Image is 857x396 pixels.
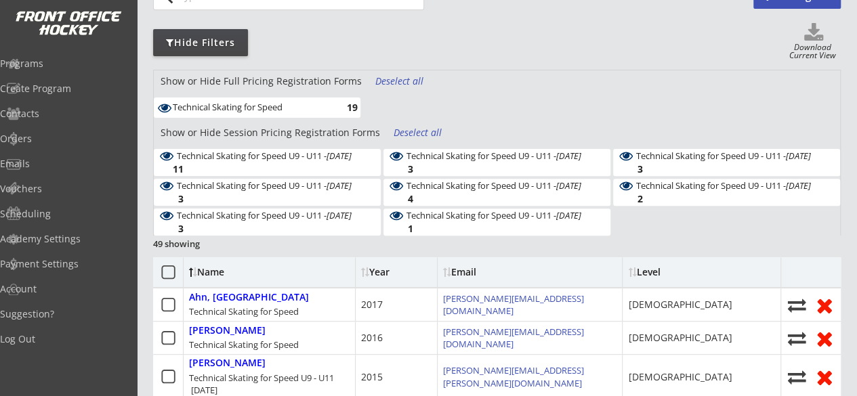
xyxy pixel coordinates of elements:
[556,150,581,162] em: [DATE]
[814,328,835,349] button: Remove from roster (no refund)
[331,102,358,112] div: 19
[786,179,811,192] em: [DATE]
[361,267,432,277] div: Year
[153,238,251,250] div: 49 showing
[636,181,811,190] div: Technical Skating for Speed U9 - U11 -
[177,181,352,190] div: Technical Skating for Speed U9 - U11 -
[814,294,835,315] button: Remove from roster (no refund)
[636,151,811,160] div: Technical Skating for Speed U9 - U11 -
[628,267,750,277] div: Level
[443,326,584,350] a: [PERSON_NAME][EMAIL_ADDRESS][DOMAIN_NAME]
[154,126,387,139] div: Show or Hide Session Pricing Registration Forms
[375,74,425,88] div: Deselect all
[177,209,352,222] div: Technical Skating for Speed U9 - U11
[787,296,807,314] button: Move player
[628,370,732,384] div: [DEMOGRAPHIC_DATA]
[406,181,581,190] div: Technical Skating for Speed U9 - U11 -
[628,298,732,311] div: [DEMOGRAPHIC_DATA]
[189,357,266,369] div: [PERSON_NAME]
[189,267,299,277] div: Name
[156,194,184,204] div: 3
[173,102,331,114] div: Technical Skating for Speed
[386,194,413,204] div: 4
[406,150,581,162] div: Technical Skating for Speed U9 - U11
[189,325,266,336] div: [PERSON_NAME]
[556,209,581,221] em: [DATE]
[154,74,369,88] div: Show or Hide Full Pricing Registration Forms
[443,364,584,389] a: [PERSON_NAME][EMAIL_ADDRESS][PERSON_NAME][DOMAIN_NAME]
[406,151,581,160] div: Technical Skating for Speed U9 - U11 -
[394,126,444,139] div: Deselect all
[153,36,248,49] div: Hide Filters
[386,164,413,174] div: 3
[406,211,581,220] div: Technical Skating for Speed U9 - U11 -
[406,209,581,222] div: Technical Skating for Speed U9 - U11
[189,305,299,317] div: Technical Skating for Speed
[787,329,807,347] button: Move player
[156,164,184,174] div: 11
[443,292,584,317] a: [PERSON_NAME][EMAIL_ADDRESS][DOMAIN_NAME]
[361,298,383,311] div: 2017
[361,370,383,384] div: 2015
[361,331,383,345] div: 2016
[556,179,581,192] em: [DATE]
[15,11,122,36] img: FOH%20White%20Logo%20Transparent.png
[327,209,352,221] em: [DATE]
[327,179,352,192] em: [DATE]
[628,331,732,345] div: [DEMOGRAPHIC_DATA]
[177,211,352,220] div: Technical Skating for Speed U9 - U11 -
[156,223,184,234] div: 3
[406,179,581,192] div: Technical Skating for Speed U9 - U11
[177,179,352,192] div: Technical Skating for Speed U9 - U11
[636,150,811,162] div: Technical Skating for Speed U9 - U11
[616,194,643,204] div: 2
[787,23,841,43] button: Click to download full roster. Your browser settings may try to block it, check your security set...
[785,43,841,62] div: Download Current View
[814,366,835,387] button: Remove from roster (no refund)
[386,223,413,234] div: 1
[189,338,299,351] div: Technical Skating for Speed
[173,102,331,113] div: Technical Skating for Speed
[616,164,643,174] div: 3
[327,150,352,162] em: [DATE]
[189,292,309,303] div: Ahn, [GEOGRAPHIC_DATA]
[177,150,352,162] div: Technical Skating for Speed U9 - U11
[177,151,352,160] div: Technical Skating for Speed U9 - U11 -
[443,267,565,277] div: Email
[787,368,807,386] button: Move player
[189,372,350,396] div: Technical Skating for Speed U9 - U11 [DATE]
[636,179,811,192] div: Technical Skating for Speed U9 - U11
[786,150,811,162] em: [DATE]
